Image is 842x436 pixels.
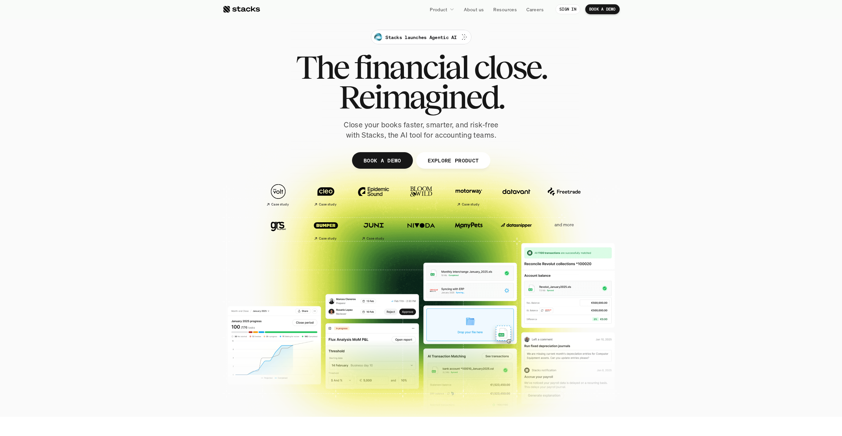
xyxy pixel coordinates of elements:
[544,222,585,228] p: and more
[352,152,413,169] a: BOOK A DEMO
[385,34,457,41] p: Stacks launches Agentic AI
[555,4,580,14] a: SIGN IN
[493,6,517,13] p: Resources
[462,202,479,206] h2: Case study
[416,152,490,169] a: EXPLORE PRODUCT
[338,120,504,140] p: Close your books faster, smarter, and risk-free with Stacks, the AI tool for accounting teams.
[448,181,489,209] a: Case study
[522,3,548,15] a: Careers
[559,7,576,12] p: SIGN IN
[353,214,394,243] a: Case study
[589,7,616,12] p: BOOK A DEMO
[464,6,484,13] p: About us
[271,202,289,206] h2: Case study
[319,202,336,206] h2: Case study
[363,155,401,165] p: BOOK A DEMO
[427,155,479,165] p: EXPLORE PRODUCT
[296,52,348,82] span: The
[258,181,299,209] a: Case study
[474,52,547,82] span: close.
[319,237,336,240] h2: Case study
[354,52,468,82] span: financial
[489,3,521,15] a: Resources
[430,6,447,13] p: Product
[305,214,346,243] a: Case study
[305,181,346,209] a: Case study
[460,3,488,15] a: About us
[78,153,107,158] a: Privacy Policy
[585,4,620,14] a: BOOK A DEMO
[371,30,471,44] a: Stacks launches Agentic AI
[367,237,384,240] h2: Case study
[338,82,504,112] span: Reimagined.
[526,6,544,13] p: Careers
